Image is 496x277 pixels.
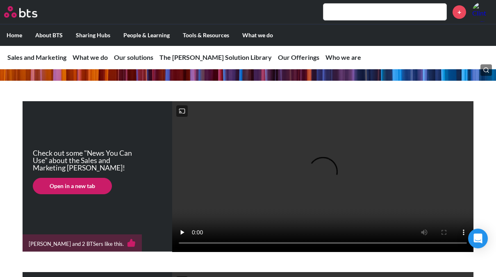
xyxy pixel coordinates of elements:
[4,6,52,18] a: Go home
[4,6,37,18] img: BTS Logo
[73,53,108,61] a: What we do
[7,53,66,61] a: Sales and Marketing
[159,53,272,61] a: The [PERSON_NAME] Solution Library
[453,5,466,19] a: +
[69,25,117,46] label: Sharing Hubs
[33,150,136,171] p: Check out some "News You Can Use" about the Sales and Marketing [PERSON_NAME]!
[468,229,488,248] div: Open Intercom Messenger
[117,25,176,46] label: People & Learning
[33,178,112,194] a: Open in a new tab
[472,2,492,22] a: Profile
[472,2,492,22] img: Clint Barry
[236,25,280,46] label: What we do
[29,238,136,250] div: [PERSON_NAME] and 2 BTSers like this.
[114,53,153,61] a: Our solutions
[278,53,319,61] a: Our Offerings
[29,25,69,46] label: About BTS
[325,53,361,61] a: Who we are
[176,25,236,46] label: Tools & Resources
